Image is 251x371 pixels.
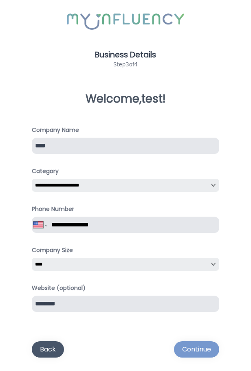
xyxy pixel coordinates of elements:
[32,246,220,255] h4: Company Size
[32,167,220,176] h4: Category
[32,341,64,358] button: Back
[86,92,165,106] h3: Welcome, test !
[40,345,56,354] div: Back
[32,205,74,213] h4: Phone Number
[174,341,219,358] button: Continue
[32,126,220,134] h4: Company Name
[67,13,184,30] img: My Influency
[25,49,226,61] h2: Business Details
[32,284,220,292] h4: Website (optional)
[25,61,226,69] p: Step 3 of 4
[182,345,211,354] div: Continue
